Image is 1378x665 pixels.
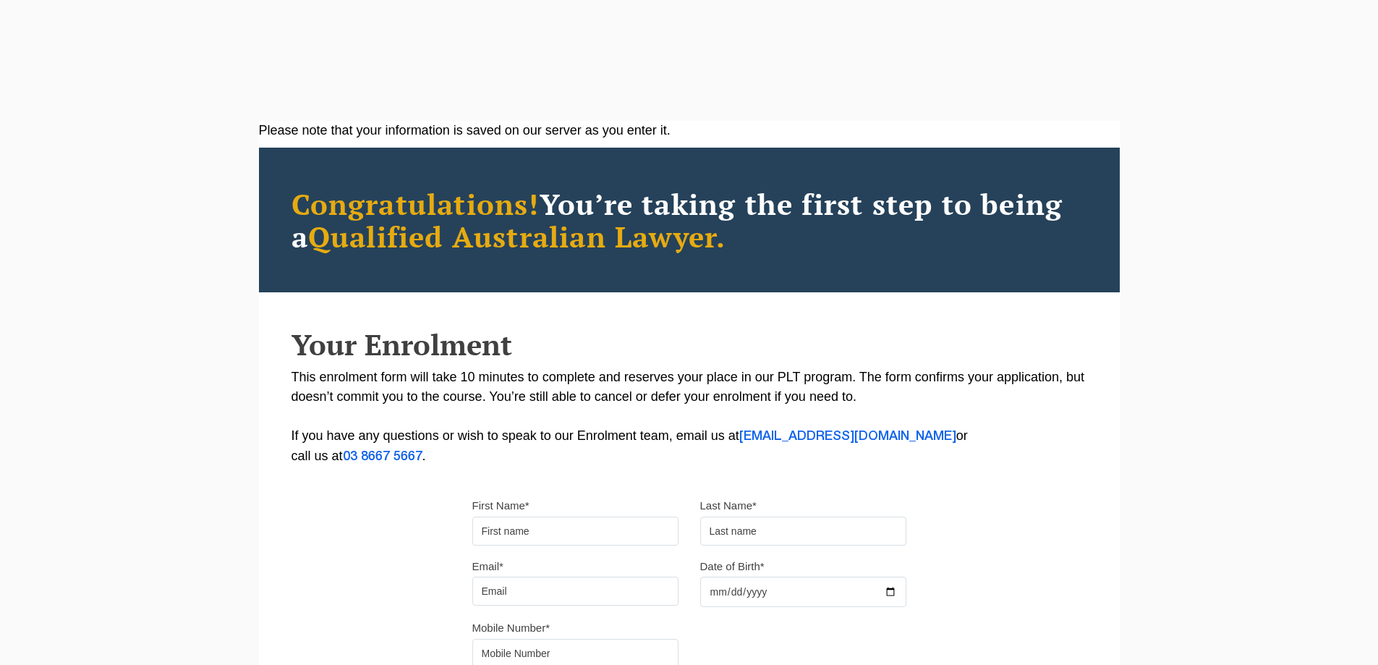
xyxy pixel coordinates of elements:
h2: Your Enrolment [292,329,1087,360]
a: [EMAIL_ADDRESS][DOMAIN_NAME] [739,431,956,442]
input: Last name [700,517,906,546]
span: Qualified Australian Lawyer. [308,217,726,255]
h2: You’re taking the first step to being a [292,187,1087,253]
label: Last Name* [700,499,757,513]
p: This enrolment form will take 10 minutes to complete and reserves your place in our PLT program. ... [292,368,1087,467]
input: Email [472,577,679,606]
input: First name [472,517,679,546]
label: Email* [472,559,503,574]
a: 03 8667 5667 [343,451,422,462]
span: Congratulations! [292,185,540,223]
label: Date of Birth* [700,559,765,574]
label: Mobile Number* [472,621,550,635]
div: Please note that your information is saved on our server as you enter it. [259,121,1120,140]
label: First Name* [472,499,529,513]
